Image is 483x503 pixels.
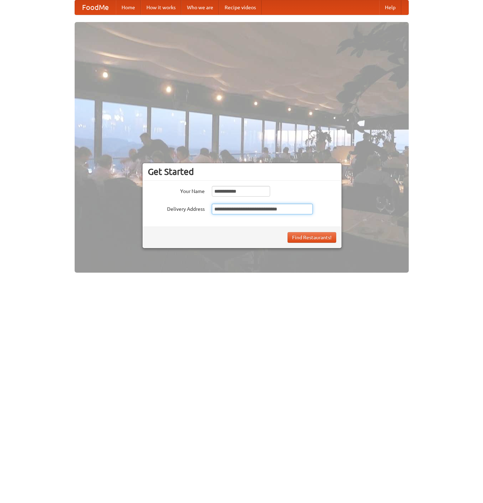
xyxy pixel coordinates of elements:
h3: Get Started [148,166,336,177]
a: How it works [141,0,181,15]
a: Who we are [181,0,219,15]
a: Recipe videos [219,0,262,15]
label: Delivery Address [148,204,205,213]
label: Your Name [148,186,205,195]
a: Home [116,0,141,15]
button: Find Restaurants! [288,232,336,243]
a: FoodMe [75,0,116,15]
a: Help [379,0,401,15]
